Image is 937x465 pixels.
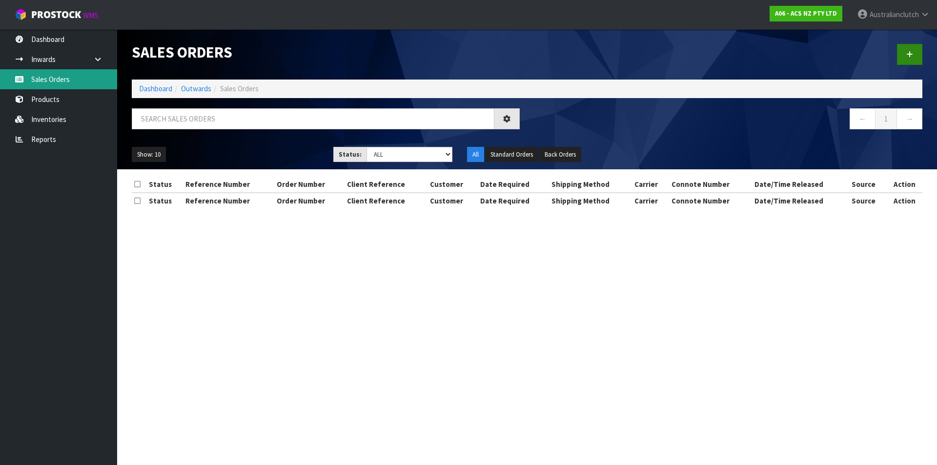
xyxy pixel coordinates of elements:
strong: Status: [339,150,362,159]
th: Carrier [632,177,669,192]
th: Connote Number [669,193,752,208]
th: Client Reference [345,177,428,192]
img: cube-alt.png [15,8,27,20]
button: Show: 10 [132,147,166,162]
th: Date Required [478,177,549,192]
th: Order Number [274,177,345,192]
th: Shipping Method [549,177,632,192]
button: Back Orders [539,147,581,162]
th: Customer [428,193,478,208]
th: Source [849,177,887,192]
span: ProStock [31,8,81,21]
input: Search sales orders [132,108,494,129]
a: 1 [875,108,897,129]
th: Status [146,193,183,208]
th: Date/Time Released [752,193,849,208]
th: Action [887,193,922,208]
th: Reference Number [183,193,274,208]
a: Outwards [181,84,211,93]
span: Australianclutch [870,10,919,19]
button: Standard Orders [485,147,538,162]
th: Order Number [274,193,345,208]
nav: Page navigation [534,108,922,132]
th: Shipping Method [549,193,632,208]
th: Client Reference [345,193,428,208]
th: Customer [428,177,478,192]
th: Source [849,193,887,208]
th: Carrier [632,193,669,208]
th: Connote Number [669,177,752,192]
span: Sales Orders [220,84,259,93]
a: Dashboard [139,84,172,93]
h1: Sales Orders [132,44,520,61]
button: All [467,147,484,162]
th: Date/Time Released [752,177,849,192]
strong: A06 - ACS NZ PTY LTD [775,9,837,18]
th: Date Required [478,193,549,208]
th: Status [146,177,183,192]
small: WMS [83,11,98,20]
th: Reference Number [183,177,274,192]
a: → [896,108,922,129]
a: ← [850,108,876,129]
th: Action [887,177,922,192]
